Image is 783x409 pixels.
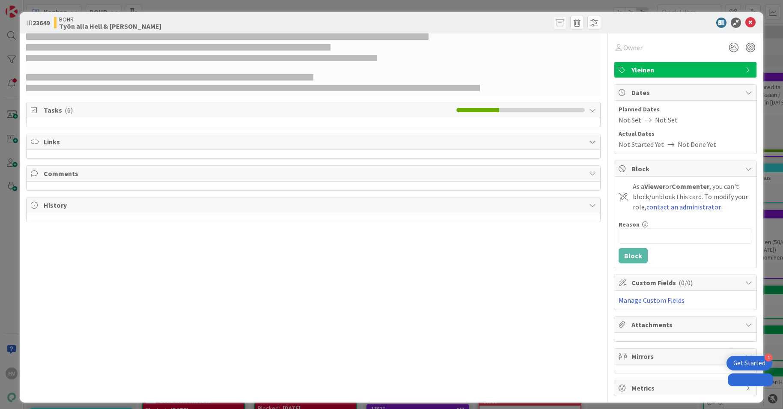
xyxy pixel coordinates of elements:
[631,351,741,361] span: Mirrors
[619,115,641,125] span: Not Set
[631,87,741,98] span: Dates
[623,42,643,53] span: Owner
[44,137,585,147] span: Links
[631,383,741,393] span: Metrics
[631,278,741,288] span: Custom Fields
[44,200,585,210] span: History
[733,359,765,367] div: Get Started
[631,319,741,330] span: Attachments
[59,16,161,23] span: BOHR
[679,278,693,287] span: ( 0/0 )
[619,296,685,305] a: Manage Custom Fields
[633,181,752,212] div: As a or , you can't block/unblock this card. To modify your role, .
[619,105,752,114] span: Planned Dates
[646,203,720,211] a: contact an administrator
[619,221,640,228] label: Reason
[619,129,752,138] span: Actual Dates
[631,164,741,174] span: Block
[631,65,741,75] span: Yleinen
[619,139,664,149] span: Not Started Yet
[655,115,678,125] span: Not Set
[765,354,772,361] div: 4
[44,105,453,115] span: Tasks
[678,139,716,149] span: Not Done Yet
[26,18,50,28] span: ID
[726,356,772,370] div: Open Get Started checklist, remaining modules: 4
[644,182,665,191] b: Viewer
[65,106,73,114] span: ( 6 )
[672,182,709,191] b: Commenter
[59,23,161,30] b: Työn alla Heli & [PERSON_NAME]
[619,248,648,263] button: Block
[44,168,585,179] span: Comments
[33,18,50,27] b: 23649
